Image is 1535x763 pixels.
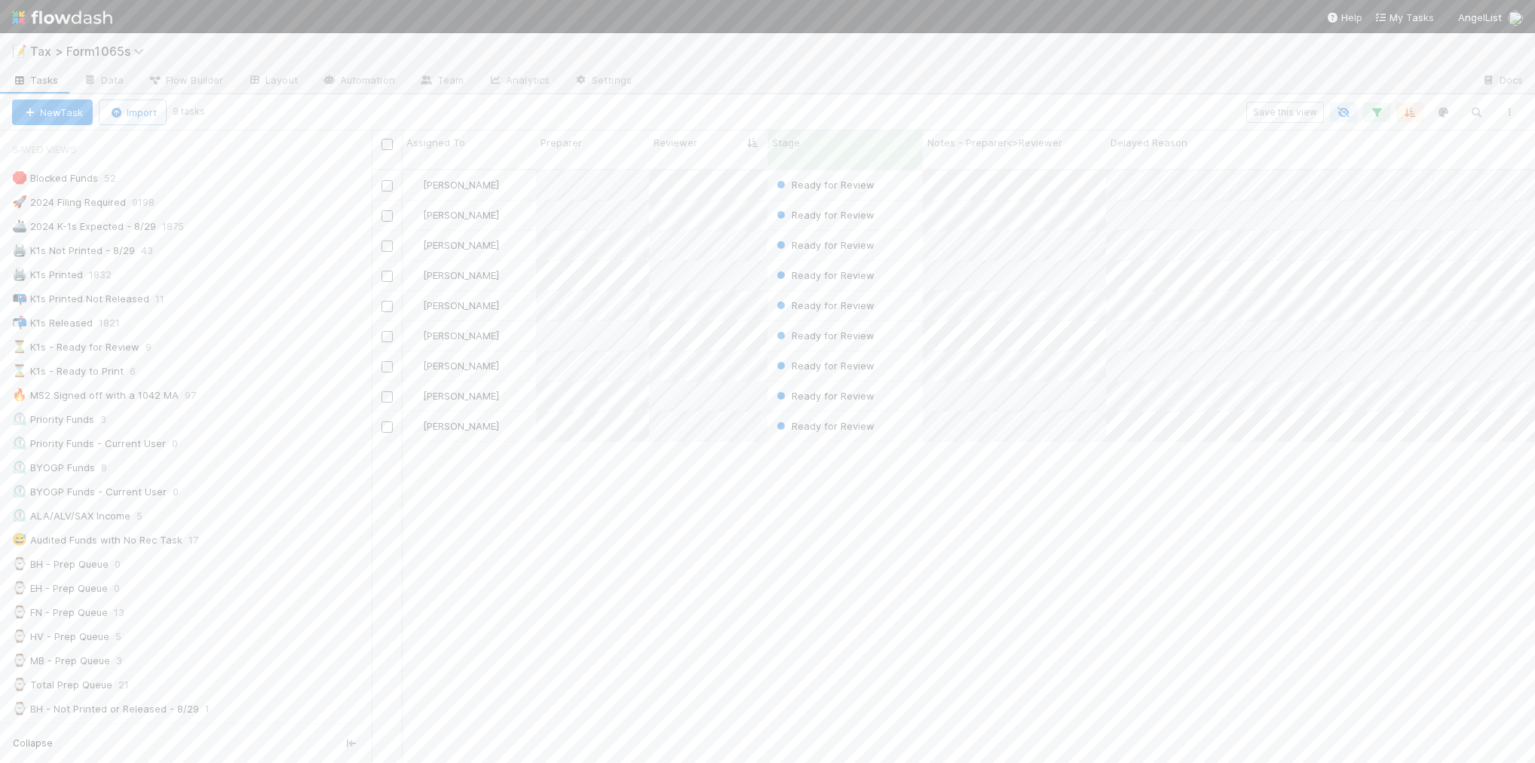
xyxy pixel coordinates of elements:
[1374,10,1434,25] a: My Tasks
[408,237,499,253] div: [PERSON_NAME]
[30,44,152,59] span: Tax > Form1065s
[100,410,121,429] span: 3
[12,134,77,164] span: Saved Views
[476,69,562,93] a: Analytics
[774,239,875,251] span: Ready for Review
[774,420,875,432] span: Ready for Review
[12,171,27,184] span: 🛑
[12,458,95,477] div: BYOGP Funds
[654,135,697,150] span: Reviewer
[155,290,179,308] span: 11
[409,360,421,372] img: avatar_711f55b7-5a46-40da-996f-bc93b6b86381.png
[774,360,875,372] span: Ready for Review
[409,329,421,342] img: avatar_66854b90-094e-431f-b713-6ac88429a2b8.png
[99,314,135,332] span: 1821
[408,268,499,283] div: [PERSON_NAME]
[99,100,167,125] button: Import
[12,316,27,329] span: 📬
[774,177,875,192] div: Ready for Review
[774,269,875,281] span: Ready for Review
[407,69,476,93] a: Team
[104,169,131,188] span: 52
[12,364,27,377] span: ⌛
[205,700,225,719] span: 1
[381,301,393,312] input: Toggle Row Selected
[423,420,499,432] span: [PERSON_NAME]
[12,676,112,694] div: Total Prep Queue
[409,209,421,221] img: avatar_711f55b7-5a46-40da-996f-bc93b6b86381.png
[101,458,122,477] span: 8
[130,362,151,381] span: 6
[12,314,93,332] div: K1s Released
[774,328,875,343] div: Ready for Review
[12,169,98,188] div: Blocked Funds
[12,268,27,280] span: 🖨️
[12,627,109,646] div: HV - Prep Queue
[409,269,421,281] img: avatar_66854b90-094e-431f-b713-6ac88429a2b8.png
[235,69,310,93] a: Layout
[408,358,499,373] div: [PERSON_NAME]
[12,485,27,498] span: ⏲️
[423,360,499,372] span: [PERSON_NAME]
[310,69,407,93] a: Automation
[12,509,27,522] span: ⏲️
[423,239,499,251] span: [PERSON_NAME]
[562,69,644,93] a: Settings
[774,299,875,311] span: Ready for Review
[409,239,421,251] img: avatar_711f55b7-5a46-40da-996f-bc93b6b86381.png
[114,603,139,622] span: 13
[12,678,27,691] span: ⌚
[774,209,875,221] span: Ready for Review
[12,244,27,256] span: 🖨️
[381,139,393,150] input: Toggle All Rows Selected
[406,135,465,150] span: Assigned To
[12,193,126,212] div: 2024 Filing Required
[1326,10,1362,25] div: Help
[132,193,170,212] span: 9198
[381,241,393,252] input: Toggle Row Selected
[12,603,108,622] div: FN - Prep Queue
[12,241,135,260] div: K1s Not Printed - 8/29
[118,676,144,694] span: 21
[774,358,875,373] div: Ready for Review
[12,100,93,125] button: NewTask
[115,627,136,646] span: 5
[71,69,136,93] a: Data
[148,72,223,87] span: Flow Builder
[774,237,875,253] div: Ready for Review
[12,557,27,570] span: ⌚
[12,434,166,453] div: Priority Funds - Current User
[772,135,800,150] span: Stage
[774,390,875,402] span: Ready for Review
[185,386,211,405] span: 97
[408,177,499,192] div: [PERSON_NAME]
[408,207,499,222] div: [PERSON_NAME]
[12,292,27,305] span: 📭
[1458,11,1502,23] span: AngelList
[409,179,421,191] img: avatar_66854b90-094e-431f-b713-6ac88429a2b8.png
[12,388,27,401] span: 🔥
[12,702,27,715] span: ⌚
[381,421,393,433] input: Toggle Row Selected
[774,298,875,313] div: Ready for Review
[774,418,875,434] div: Ready for Review
[408,298,499,313] div: [PERSON_NAME]
[114,579,135,598] span: 0
[12,340,27,353] span: ⏳
[423,299,499,311] span: [PERSON_NAME]
[12,651,110,670] div: MB - Prep Queue
[774,207,875,222] div: Ready for Review
[173,105,205,118] small: 9 tasks
[408,418,499,434] div: [PERSON_NAME]
[162,217,199,236] span: 1875
[423,329,499,342] span: [PERSON_NAME]
[116,651,137,670] span: 3
[172,434,193,453] span: 0
[146,338,167,357] span: 9
[188,531,213,550] span: 17
[12,362,124,381] div: K1s - Ready to Print
[13,737,53,750] span: Collapse
[423,390,499,402] span: [PERSON_NAME]
[12,44,27,57] span: 📝
[136,69,235,93] a: Flow Builder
